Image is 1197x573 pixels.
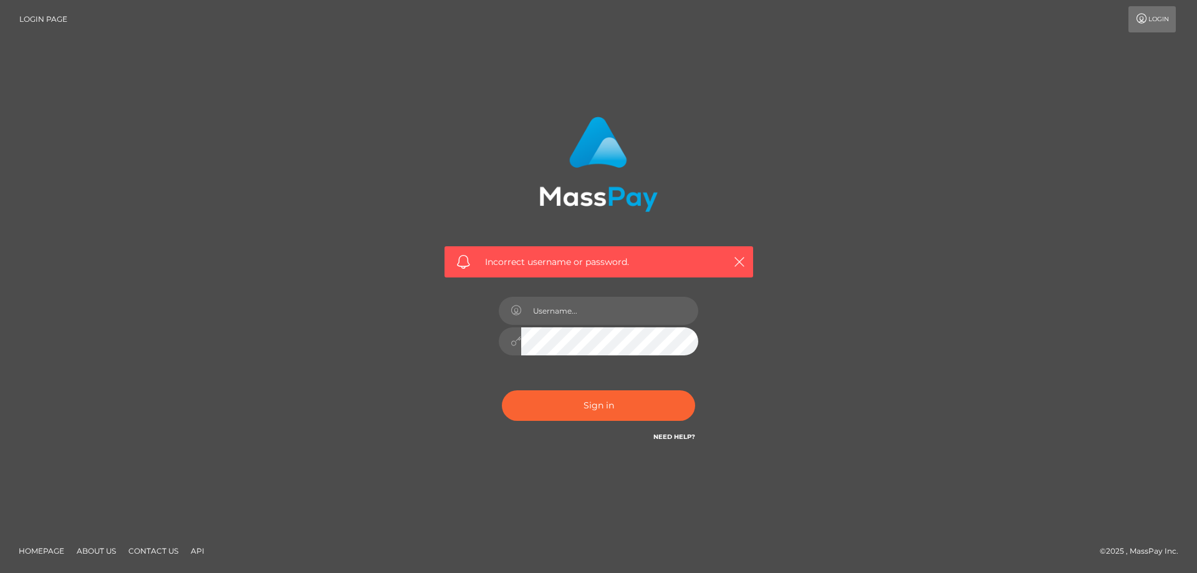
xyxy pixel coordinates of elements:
a: Homepage [14,541,69,561]
a: API [186,541,209,561]
span: Incorrect username or password. [485,256,713,269]
a: About Us [72,541,121,561]
a: Contact Us [123,541,183,561]
a: Login [1128,6,1176,32]
a: Need Help? [653,433,695,441]
input: Username... [521,297,698,325]
img: MassPay Login [539,117,658,212]
div: © 2025 , MassPay Inc. [1100,544,1188,558]
button: Sign in [502,390,695,421]
a: Login Page [19,6,67,32]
